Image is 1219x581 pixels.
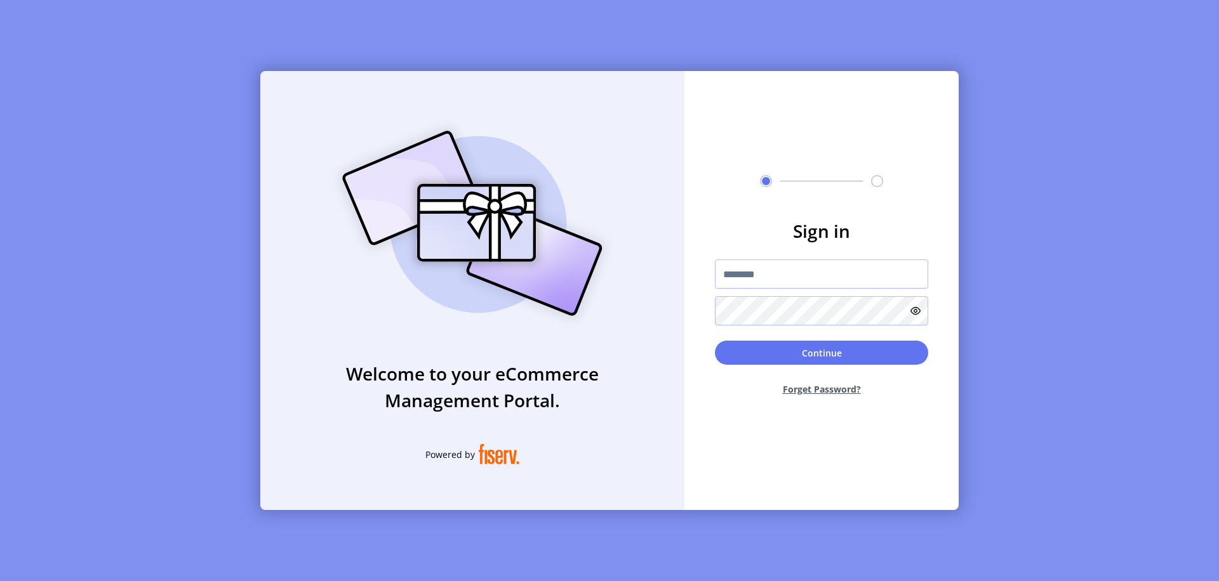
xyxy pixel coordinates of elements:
[425,448,475,461] span: Powered by
[715,341,928,365] button: Continue
[715,372,928,406] button: Forget Password?
[715,218,928,244] h3: Sign in
[323,117,622,330] img: card_Illustration.svg
[260,360,684,414] h3: Welcome to your eCommerce Management Portal.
